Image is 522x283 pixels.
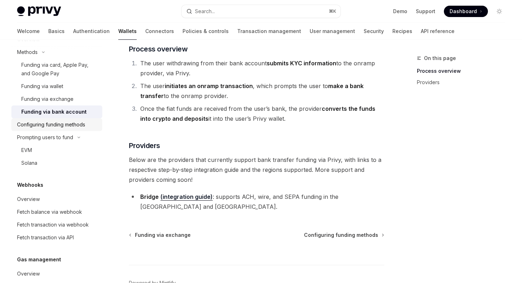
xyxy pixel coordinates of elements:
li: : supports ACH, wire, and SEPA funding in the [GEOGRAPHIC_DATA] and [GEOGRAPHIC_DATA]. [129,192,384,212]
div: Overview [17,270,40,278]
li: Once the fiat funds are received from the user’s bank, the provider it into the user’s Privy wallet. [138,104,384,124]
a: Security [364,23,384,40]
a: Dashboard [444,6,488,17]
li: The user withdrawing from their bank account to the onramp provider, via Privy. [138,58,384,78]
a: Support [416,8,435,15]
a: EVM [11,144,102,157]
a: Configuring funding methods [304,232,384,239]
strong: submits KYC information [267,60,336,67]
div: Overview [17,195,40,203]
button: Toggle dark mode [494,6,505,17]
a: Process overview [417,65,511,77]
a: Overview [11,267,102,280]
a: Funding via card, Apple Pay, and Google Pay [11,59,102,80]
a: Funding via exchange [11,93,102,105]
div: Fetch transaction via webhook [17,221,89,229]
div: Search... [195,7,215,16]
span: Below are the providers that currently support bank transfer funding via Privy, with links to a r... [129,155,384,185]
a: Fetch transaction via API [11,231,102,244]
span: Process overview [129,44,187,54]
div: Prompting users to fund [17,133,73,142]
a: (integration guide) [161,193,213,201]
a: Policies & controls [183,23,229,40]
span: Dashboard [450,8,477,15]
a: Wallets [118,23,137,40]
a: Basics [48,23,65,40]
span: ⌘ K [329,9,336,14]
a: Funding via wallet [11,80,102,93]
span: Providers [129,141,160,151]
strong: Bridge [140,193,159,200]
a: Recipes [392,23,412,40]
div: Methods [17,48,38,56]
img: light logo [17,6,61,16]
h5: Webhooks [17,181,43,189]
a: Fetch transaction via webhook [11,218,102,231]
a: Welcome [17,23,40,40]
div: Solana [21,159,37,167]
div: Funding via exchange [21,95,74,103]
a: Funding via bank account [11,105,102,118]
a: Connectors [145,23,174,40]
span: On this page [424,54,456,62]
span: Funding via exchange [135,232,191,239]
a: Fetch balance via webhook [11,206,102,218]
a: Funding via exchange [130,232,191,239]
a: Solana [11,157,102,169]
a: Authentication [73,23,110,40]
a: Transaction management [237,23,301,40]
div: Fetch transaction via API [17,233,74,242]
div: Configuring funding methods [17,120,85,129]
span: Configuring funding methods [304,232,378,239]
div: Funding via card, Apple Pay, and Google Pay [21,61,98,78]
li: The user , which prompts the user to to the onramp provider. [138,81,384,101]
a: API reference [421,23,455,40]
a: Providers [417,77,511,88]
a: Demo [393,8,407,15]
div: EVM [21,146,32,154]
a: Overview [11,193,102,206]
a: Configuring funding methods [11,118,102,131]
div: Fetch balance via webhook [17,208,82,216]
div: Funding via wallet [21,82,63,91]
a: User management [310,23,355,40]
strong: initiates an onramp transaction [165,82,253,89]
div: Funding via bank account [21,108,87,116]
h5: Gas management [17,255,61,264]
button: Search...⌘K [181,5,340,18]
